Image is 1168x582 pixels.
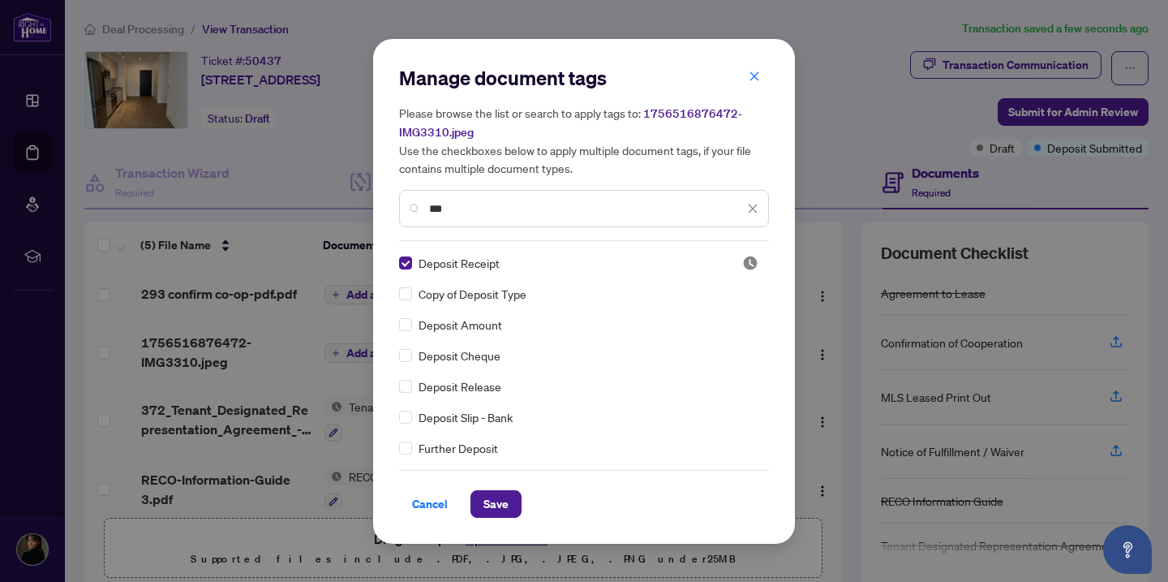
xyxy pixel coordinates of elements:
span: Pending Review [742,255,758,271]
span: Further Deposit [419,439,498,457]
button: Save [470,490,522,518]
img: status [742,255,758,271]
button: Cancel [399,490,461,518]
button: Open asap [1103,525,1152,574]
span: Deposit Cheque [419,347,500,364]
span: close [747,203,758,214]
span: Cancel [412,491,448,517]
span: 1756516876472-IMG3310.jpeg [399,106,742,140]
span: Deposit Release [419,377,501,395]
span: Copy of Deposit Type [419,285,526,303]
span: close [749,71,760,82]
span: Save [483,491,509,517]
span: Deposit Receipt [419,254,500,272]
span: Deposit Slip - Bank [419,408,513,426]
span: Deposit Amount [419,316,502,334]
h2: Manage document tags [399,65,769,91]
h5: Please browse the list or search to apply tags to: Use the checkboxes below to apply multiple doc... [399,104,769,177]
